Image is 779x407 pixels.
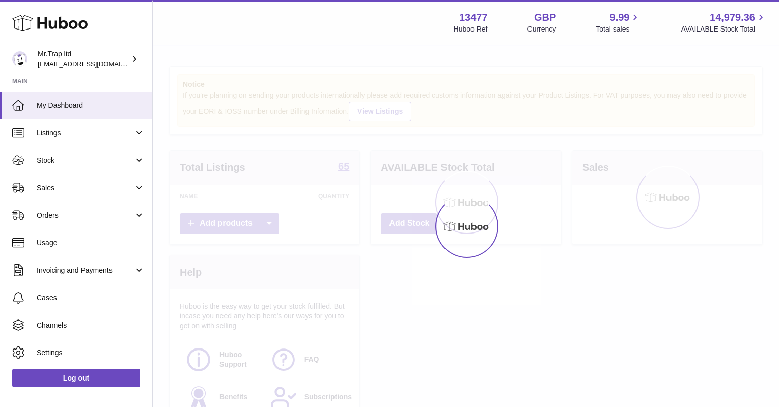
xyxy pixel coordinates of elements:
span: Total sales [596,24,641,34]
div: Mr.Trap ltd [38,49,129,69]
img: office@grabacz.eu [12,51,27,67]
span: [EMAIL_ADDRESS][DOMAIN_NAME] [38,60,150,68]
span: Listings [37,128,134,138]
a: Log out [12,369,140,387]
span: Invoicing and Payments [37,266,134,275]
span: AVAILABLE Stock Total [681,24,767,34]
span: My Dashboard [37,101,145,110]
span: Sales [37,183,134,193]
span: 14,979.36 [710,11,755,24]
a: 9.99 Total sales [596,11,641,34]
span: Usage [37,238,145,248]
strong: GBP [534,11,556,24]
span: 9.99 [610,11,630,24]
div: Currency [527,24,557,34]
span: Settings [37,348,145,358]
strong: 13477 [459,11,488,24]
span: Channels [37,321,145,330]
a: 14,979.36 AVAILABLE Stock Total [681,11,767,34]
span: Stock [37,156,134,165]
span: Cases [37,293,145,303]
div: Huboo Ref [454,24,488,34]
span: Orders [37,211,134,220]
